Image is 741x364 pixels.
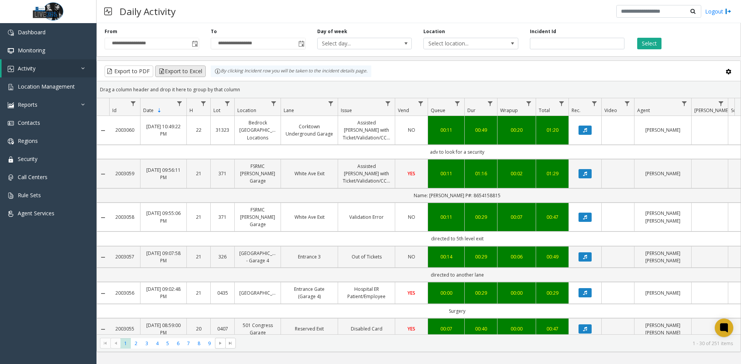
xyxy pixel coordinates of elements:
span: Sortable [156,107,162,114]
a: 20 [191,325,206,332]
span: Go to the last page [225,338,236,349]
span: Activity [18,65,36,72]
span: Dur [467,107,475,114]
a: [PERSON_NAME] [PERSON_NAME] [639,210,687,224]
div: 00:06 [502,253,531,260]
a: NO [400,253,423,260]
span: Select location... [424,38,499,49]
div: 00:14 [433,253,460,260]
span: Call Centers [18,173,47,181]
label: From [105,28,117,35]
a: Agent Filter Menu [679,98,690,109]
div: 00:29 [541,289,564,297]
a: [GEOGRAPHIC_DATA] [239,289,276,297]
a: Logout [705,7,731,15]
img: 'icon' [8,120,14,126]
a: 21 [191,213,206,221]
span: Reports [18,101,37,108]
a: Collapse Details [97,254,109,260]
a: Assisted [PERSON_NAME] with Ticket/Validation/CC/monthly [343,119,390,141]
span: YES [408,170,415,177]
a: 00:02 [502,170,531,177]
a: Location Filter Menu [269,98,279,109]
div: 00:29 [469,289,492,297]
div: By clicking Incident row you will be taken to the incident details page. [211,65,371,77]
a: 21 [191,170,206,177]
span: Page 6 [173,338,183,349]
span: Page 7 [183,338,194,349]
img: 'icon' [8,211,14,217]
a: White Ave Exit [286,213,333,221]
a: [PERSON_NAME] [639,170,687,177]
img: 'icon' [8,102,14,108]
div: 00:00 [502,289,531,297]
img: 'icon' [8,138,14,144]
span: Page 5 [162,338,173,349]
a: Wrapup Filter Menu [524,98,534,109]
span: Lane [284,107,294,114]
a: Corktown Underground Garage [286,123,333,138]
span: Rec. [572,107,580,114]
a: 00:07 [433,325,460,332]
img: 'icon' [8,48,14,54]
img: infoIcon.svg [215,68,221,74]
span: Security [18,155,37,163]
a: 2003056 [114,289,135,297]
div: 01:16 [469,170,492,177]
a: Dur Filter Menu [485,98,496,109]
span: YES [408,325,415,332]
span: NO [408,127,415,133]
a: [PERSON_NAME] [639,289,687,297]
a: 2003055 [114,325,135,332]
a: Hospital ER Patient/Employee [343,285,390,300]
a: NO [400,126,423,134]
div: 01:29 [541,170,564,177]
a: YES [400,325,423,332]
div: 00:47 [541,325,564,332]
span: YES [408,290,415,296]
span: Agent Services [18,210,54,217]
a: [DATE] 08:59:00 PM [145,322,182,336]
span: Video [604,107,617,114]
a: Video Filter Menu [622,98,633,109]
a: 00:11 [433,213,460,221]
span: H [189,107,193,114]
span: Total [539,107,550,114]
a: 00:40 [469,325,492,332]
a: 00:49 [469,126,492,134]
a: Entrance 3 [286,253,333,260]
span: Page 8 [194,338,204,349]
a: NO [400,213,423,221]
a: Disabled Card [343,325,390,332]
a: 00:07 [502,213,531,221]
span: Page 9 [204,338,215,349]
span: NO [408,253,415,260]
a: Assisted [PERSON_NAME] with Ticket/Validation/CC/monthly [343,163,390,185]
label: Incident Id [530,28,556,35]
a: Collapse Details [97,326,109,332]
a: Parker Filter Menu [716,98,726,109]
span: Lot [213,107,220,114]
img: pageIcon [104,2,112,21]
a: [DATE] 09:02:48 PM [145,285,182,300]
a: 00:29 [469,213,492,221]
a: YES [400,170,423,177]
a: 00:00 [433,289,460,297]
a: 0435 [215,289,230,297]
span: Location Management [18,83,75,90]
a: Collapse Details [97,171,109,177]
span: Go to the next page [217,340,223,346]
a: [DATE] 09:55:06 PM [145,210,182,224]
a: 21 [191,253,206,260]
a: Date Filter Menu [174,98,185,109]
a: Collapse Details [97,127,109,134]
span: Toggle popup [190,38,199,49]
a: FSRMC [PERSON_NAME] Garage [239,163,276,185]
a: 00:47 [541,213,564,221]
a: 22 [191,126,206,134]
a: 21 [191,289,206,297]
